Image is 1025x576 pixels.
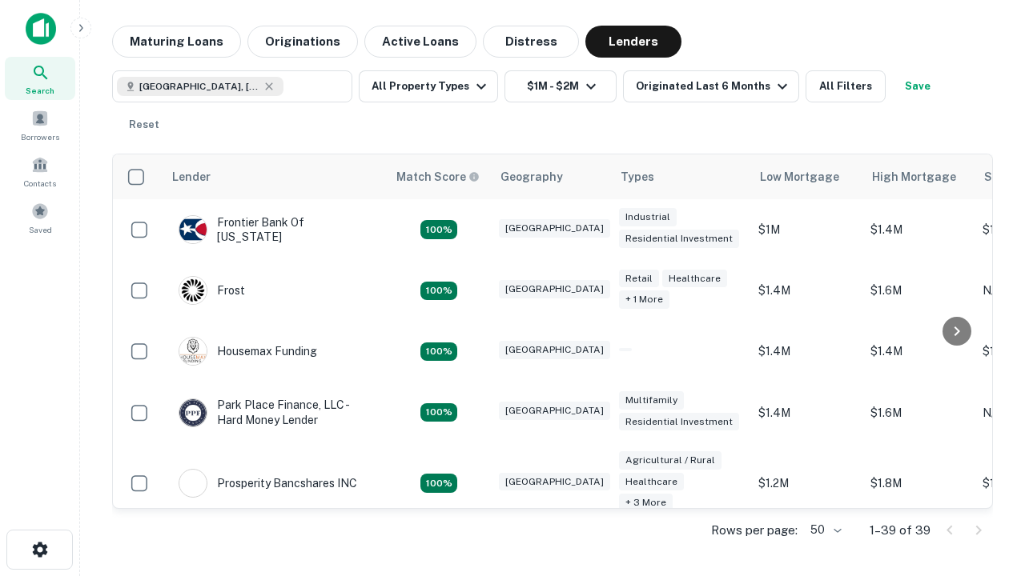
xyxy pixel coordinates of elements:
div: Healthcare [619,473,684,491]
img: picture [179,277,207,304]
span: Saved [29,223,52,236]
div: Matching Properties: 4, hasApolloMatch: undefined [420,342,457,362]
div: [GEOGRAPHIC_DATA] [499,402,610,420]
button: Active Loans [364,26,476,58]
button: Distress [483,26,579,58]
img: capitalize-icon.png [26,13,56,45]
button: Originations [247,26,358,58]
div: Agricultural / Rural [619,451,722,470]
td: $1.2M [750,443,862,524]
button: Save your search to get updates of matches that match your search criteria. [892,70,943,102]
h6: Match Score [396,168,476,186]
div: [GEOGRAPHIC_DATA] [499,280,610,298]
div: Types [621,167,654,186]
td: $1.8M [862,443,975,524]
th: Lender [163,154,387,199]
div: Geography [500,167,563,186]
th: Capitalize uses an advanced AI algorithm to match your search with the best lender. The match sco... [387,154,491,199]
div: Matching Properties: 7, hasApolloMatch: undefined [420,474,457,493]
div: [GEOGRAPHIC_DATA] [499,341,610,359]
a: Saved [5,196,75,239]
div: High Mortgage [872,167,956,186]
span: Borrowers [21,130,59,143]
div: Frost [179,276,245,305]
div: Low Mortgage [760,167,839,186]
div: Lender [172,167,211,186]
button: All Property Types [359,70,498,102]
div: Capitalize uses an advanced AI algorithm to match your search with the best lender. The match sco... [396,168,480,186]
div: Frontier Bank Of [US_STATE] [179,215,371,244]
button: Maturing Loans [112,26,241,58]
button: All Filters [806,70,886,102]
td: $1.4M [862,199,975,260]
div: Residential Investment [619,413,739,431]
td: $1.4M [750,260,862,321]
div: [GEOGRAPHIC_DATA] [499,473,610,491]
td: $1.4M [862,321,975,382]
img: picture [179,338,207,365]
div: Originated Last 6 Months [636,77,792,96]
td: $1M [750,199,862,260]
span: Contacts [24,177,56,190]
a: Borrowers [5,103,75,146]
span: [GEOGRAPHIC_DATA], [GEOGRAPHIC_DATA], [GEOGRAPHIC_DATA] [139,79,259,94]
div: + 1 more [619,290,669,309]
div: [GEOGRAPHIC_DATA] [499,219,610,238]
img: picture [179,470,207,497]
td: $1.4M [750,321,862,382]
button: Reset [119,109,170,141]
img: picture [179,399,207,426]
div: Prosperity Bancshares INC [179,469,357,498]
div: Matching Properties: 4, hasApolloMatch: undefined [420,220,457,239]
div: Matching Properties: 4, hasApolloMatch: undefined [420,282,457,301]
th: Types [611,154,750,199]
p: 1–39 of 39 [870,521,931,540]
button: Originated Last 6 Months [623,70,799,102]
td: $1.6M [862,382,975,442]
div: Park Place Finance, LLC - Hard Money Lender [179,398,371,426]
th: Low Mortgage [750,154,862,199]
div: Healthcare [662,270,727,288]
a: Search [5,57,75,100]
div: Matching Properties: 4, hasApolloMatch: undefined [420,403,457,422]
td: $1.4M [750,382,862,442]
th: High Mortgage [862,154,975,199]
span: Search [26,84,54,97]
th: Geography [491,154,611,199]
button: $1M - $2M [504,70,617,102]
img: picture [179,216,207,243]
button: Lenders [585,26,681,58]
div: Retail [619,270,659,288]
div: Industrial [619,208,677,226]
div: Residential Investment [619,230,739,248]
p: Rows per page: [711,521,798,540]
a: Contacts [5,150,75,193]
div: 50 [804,518,844,542]
div: + 3 more [619,494,673,512]
iframe: Chat Widget [945,397,1025,474]
div: Housemax Funding [179,337,317,366]
td: $1.6M [862,260,975,321]
div: Multifamily [619,391,684,410]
